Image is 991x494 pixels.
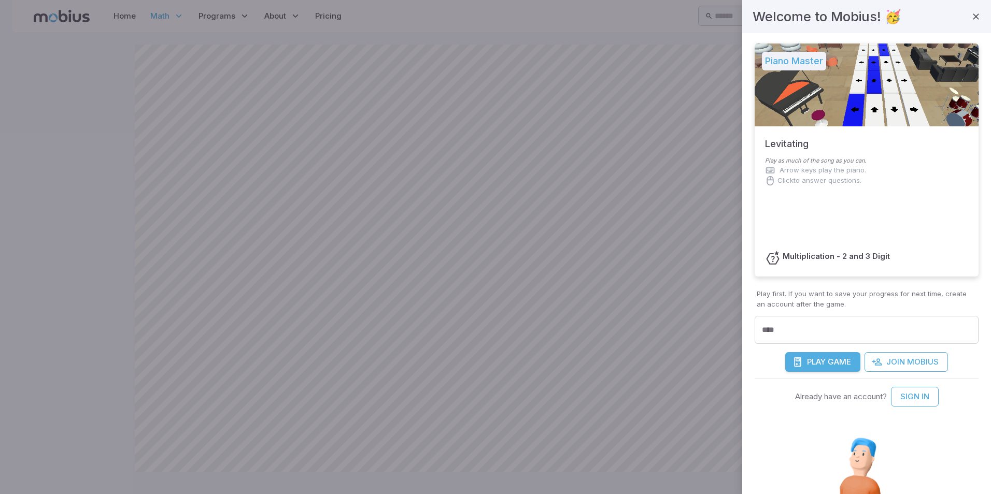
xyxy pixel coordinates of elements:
[865,352,948,372] a: Join Mobius
[765,126,809,151] h5: Levitating
[762,52,826,70] h5: Piano Master
[757,289,976,310] p: Play first. If you want to save your progress for next time, create an account after the game.
[807,356,826,368] span: Play
[828,356,851,368] span: Game
[795,391,887,402] p: Already have an account?
[785,352,860,372] button: PlayGame
[765,156,968,165] p: Play as much of the song as you can.
[753,6,901,27] h4: Welcome to Mobius! 🥳
[891,387,939,406] a: Sign In
[777,176,861,186] p: Click to answer questions.
[783,251,890,262] h6: Multiplication - 2 and 3 Digit
[780,165,866,176] p: Arrow keys play the piano.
